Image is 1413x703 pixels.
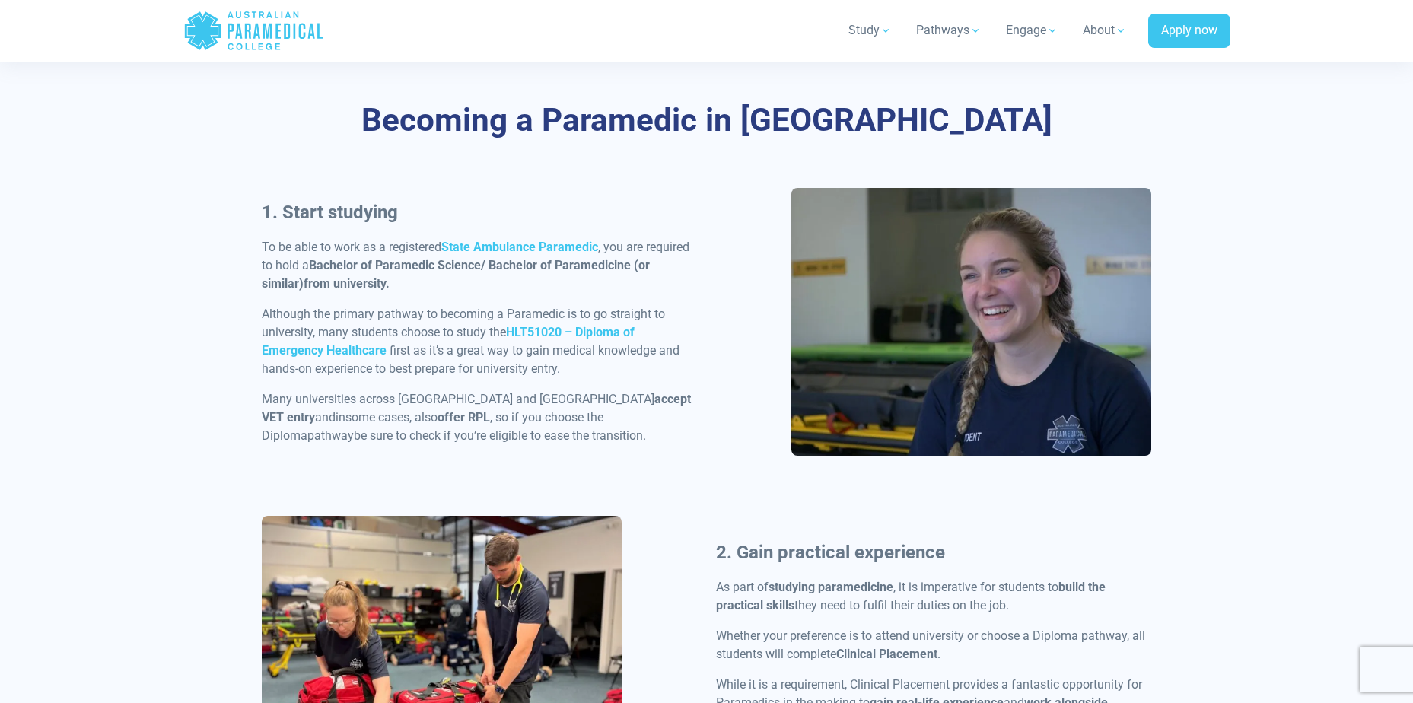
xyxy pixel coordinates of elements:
[354,428,646,443] span: be sure to check if you’re eligible to ease the transition.
[304,276,390,291] strong: from university.
[907,9,991,52] a: Pathways
[345,410,438,425] span: some cases, also
[716,578,1152,615] p: As part of , it is imperative for students to they need to fulfil their duties on the job.
[262,410,603,443] span: , so if you choose the Diploma
[262,202,398,223] strong: 1. Start studying
[307,428,354,443] span: pathway
[183,6,324,56] a: Australian Paramedical College
[716,542,945,563] b: 2. Gain practical experience
[1148,14,1230,49] a: Apply now
[438,410,490,425] span: offer RPL
[769,580,893,594] strong: studying paramedicine
[315,410,336,425] span: and
[716,627,1152,663] p: Whether your preference is to attend university or choose a Diploma pathway, all students will co...
[336,410,345,425] span: in
[262,101,1152,140] h2: Becoming a Paramedic in [GEOGRAPHIC_DATA]
[1074,9,1136,52] a: About
[262,392,654,406] span: Many universities across [GEOGRAPHIC_DATA] and [GEOGRAPHIC_DATA]
[997,9,1068,52] a: Engage
[262,238,698,293] p: To be able to work as a registered , you are required to hold a
[836,647,937,661] strong: Clinical Placement
[262,258,650,291] strong: Bachelor of Paramedic Science/ Bachelor of Paramedicine (or similar)
[262,392,691,425] span: accept VET entry
[262,305,698,378] p: Although the primary pathway to becoming a Paramedic is to go straight to university, many studen...
[716,580,1106,612] strong: build the practical skills
[441,240,598,254] a: State Ambulance Paramedic
[262,325,635,358] a: HLT51020 – Diploma of Emergency Healthcare
[839,9,901,52] a: Study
